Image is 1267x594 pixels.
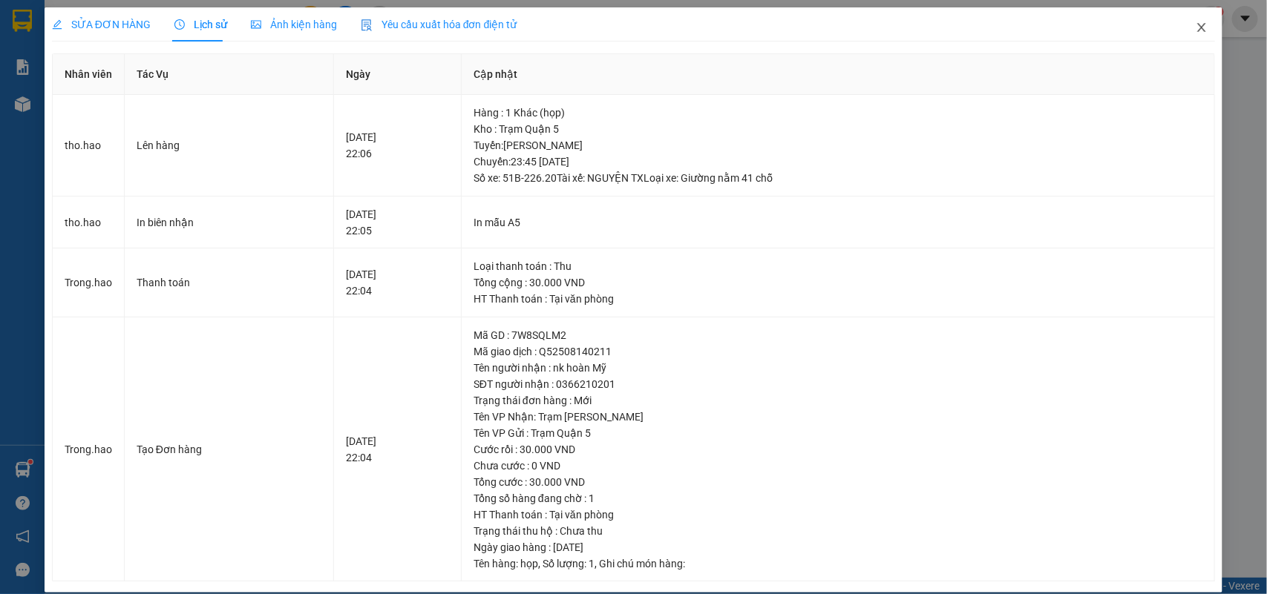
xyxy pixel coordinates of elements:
[251,19,261,30] span: picture
[137,214,321,231] div: In biên nhận
[346,266,449,299] div: [DATE] 22:04
[474,214,1202,231] div: In mẫu A5
[125,54,334,95] th: Tác Vụ
[53,54,125,95] th: Nhân viên
[1196,22,1208,33] span: close
[137,137,321,154] div: Lên hàng
[346,433,449,466] div: [DATE] 22:04
[474,360,1202,376] div: Tên người nhận : nk hoàn Mỹ
[474,343,1202,360] div: Mã giao dịch : Q52508140211
[139,36,621,55] li: 26 Phó Cơ Điều, Phường 12
[474,425,1202,441] div: Tên VP Gửi : Trạm Quận 5
[53,248,125,317] td: Trong.hao
[52,19,62,30] span: edit
[474,121,1202,137] div: Kho : Trạm Quận 5
[346,129,449,162] div: [DATE] 22:06
[474,291,1202,307] div: HT Thanh toán : Tại văn phòng
[474,409,1202,425] div: Tên VP Nhận: Trạm [PERSON_NAME]
[474,105,1202,121] div: Hàng : 1 Khác (họp)
[19,108,280,132] b: GỬI : Trạm [PERSON_NAME]
[474,441,1202,458] div: Cước rồi : 30.000 VND
[474,523,1202,539] div: Trạng thái thu hộ : Chưa thu
[174,19,185,30] span: clock-circle
[19,19,93,93] img: logo.jpg
[474,274,1202,291] div: Tổng cộng : 30.000 VND
[251,19,337,30] span: Ảnh kiện hàng
[520,558,538,570] span: họp
[53,197,125,249] td: tho.hao
[52,19,151,30] span: SỬA ĐƠN HÀNG
[1181,7,1222,49] button: Close
[474,539,1202,555] div: Ngày giao hàng : [DATE]
[474,392,1202,409] div: Trạng thái đơn hàng : Mới
[346,206,449,239] div: [DATE] 22:05
[462,54,1215,95] th: Cập nhật
[53,95,125,197] td: tho.hao
[474,490,1202,506] div: Tổng số hàng đang chờ : 1
[334,54,462,95] th: Ngày
[474,458,1202,474] div: Chưa cước : 0 VND
[589,558,595,570] span: 1
[474,474,1202,490] div: Tổng cước : 30.000 VND
[53,317,125,582] td: Trong.hao
[474,506,1202,523] div: HT Thanh toán : Tại văn phòng
[474,376,1202,392] div: SĐT người nhận : 0366210201
[474,327,1202,343] div: Mã GD : 7W8SQLM2
[139,55,621,73] li: Hotline: 02839552959
[361,19,373,31] img: icon
[474,137,1202,186] div: Tuyến : [PERSON_NAME] Chuyến: 23:45 [DATE] Số xe: 51B-226.20 Tài xế: NGUYỆN TX Loại xe: Giường nằ...
[137,274,321,291] div: Thanh toán
[474,258,1202,274] div: Loại thanh toán : Thu
[474,555,1202,572] div: Tên hàng: , Số lượng: , Ghi chú món hàng:
[137,441,321,458] div: Tạo Đơn hàng
[361,19,517,30] span: Yêu cầu xuất hóa đơn điện tử
[174,19,227,30] span: Lịch sử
